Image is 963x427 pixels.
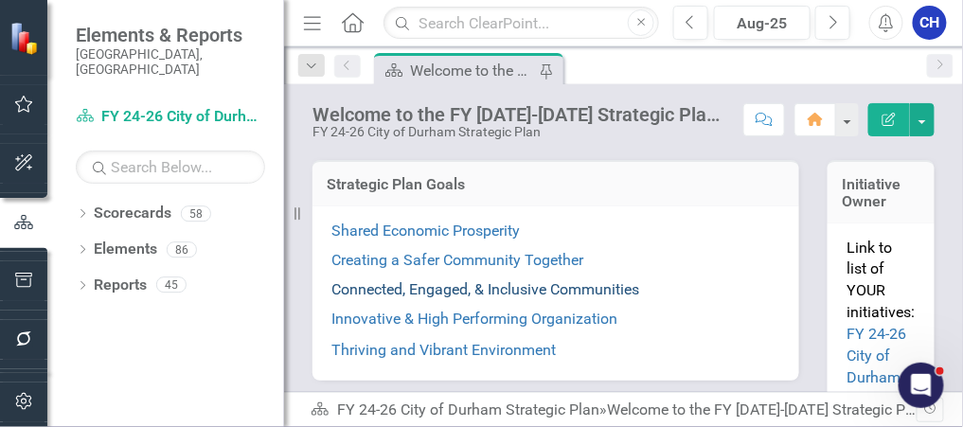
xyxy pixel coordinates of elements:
div: 86 [167,241,197,258]
a: Connected, Engaged, & Inclusive Communities [331,280,639,298]
a: Innovative & High Performing Organization [331,310,617,328]
a: Scorecards [94,203,171,224]
button: Aug-25 [714,6,811,40]
a: Thriving and Vibrant Environment [331,341,556,359]
small: [GEOGRAPHIC_DATA], [GEOGRAPHIC_DATA] [76,46,265,78]
div: Welcome to the FY [DATE]-[DATE] Strategic Plan Landing Page! [312,104,724,125]
a: FY 24-26 City of Durham Strategic Plan [76,106,265,128]
button: CH [913,6,947,40]
a: FY 24-26 City of Durham Strategic Plan [337,400,599,418]
a: Shared Economic Prosperity [331,222,520,240]
input: Search Below... [76,151,265,184]
div: 45 [156,277,187,294]
div: Aug-25 [721,12,804,35]
div: FY 24-26 City of Durham Strategic Plan [312,125,724,139]
iframe: Intercom live chat [899,363,944,408]
a: Elements [94,239,157,260]
h3: Initiative Owner [842,176,920,209]
div: » [311,400,917,421]
div: 58 [181,205,211,222]
h3: Strategic Plan Goals [327,176,785,193]
input: Search ClearPoint... [383,7,659,40]
a: Creating a Safer Community Together [331,251,583,269]
span: Elements & Reports [76,24,265,46]
img: ClearPoint Strategy [9,22,43,55]
a: Reports [94,275,147,296]
div: Welcome to the FY [DATE]-[DATE] Strategic Plan Landing Page! [410,59,535,82]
